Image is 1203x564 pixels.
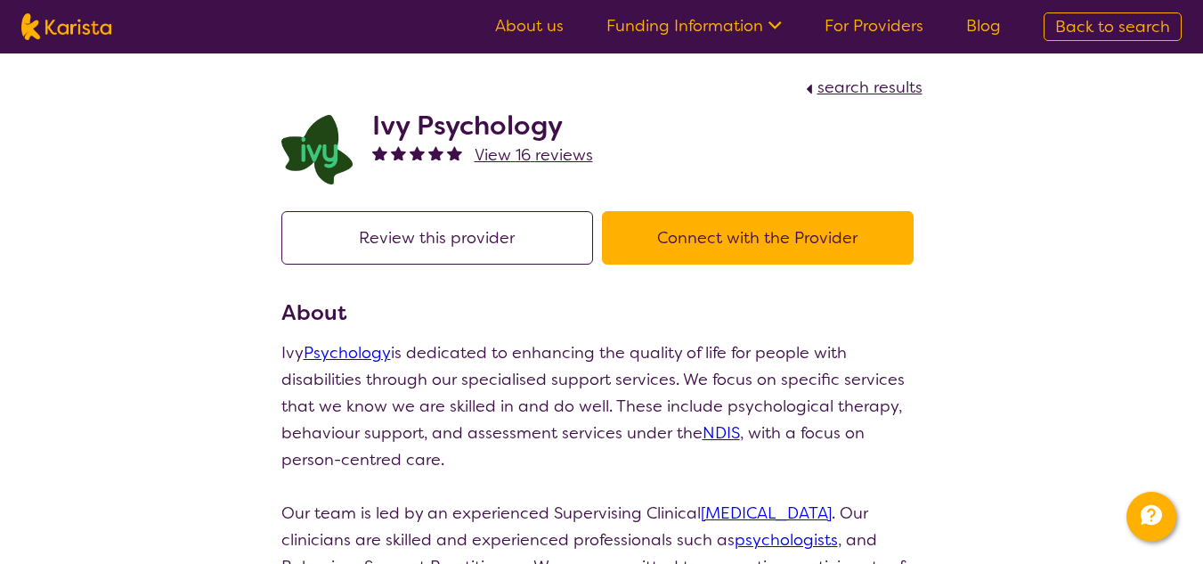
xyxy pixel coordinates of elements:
img: lcqb2d1jpug46odws9wh.png [281,115,353,184]
span: search results [817,77,923,98]
h2: Ivy Psychology [372,110,593,142]
a: About us [495,15,564,37]
a: Connect with the Provider [602,227,923,249]
span: Back to search [1055,16,1170,37]
p: Ivy is dedicated to enhancing the quality of life for people with disabilities through our specia... [281,339,923,473]
a: Psychology [304,342,391,364]
a: For Providers [825,15,923,37]
a: Funding Information [606,15,782,37]
img: fullstar [447,145,462,160]
img: Karista logo [21,13,111,40]
button: Connect with the Provider [602,211,914,265]
button: Channel Menu [1126,492,1176,542]
img: fullstar [372,145,387,160]
a: Blog [966,15,1001,37]
button: Review this provider [281,211,593,265]
a: psychologists [735,529,838,551]
h3: About [281,297,923,329]
img: fullstar [391,145,406,160]
a: Review this provider [281,227,602,249]
a: Back to search [1044,12,1182,41]
a: View 16 reviews [475,142,593,168]
a: [MEDICAL_DATA] [701,503,832,524]
img: fullstar [410,145,425,160]
span: View 16 reviews [475,144,593,166]
a: search results [801,77,923,98]
a: NDIS [703,422,740,444]
img: fullstar [428,145,443,160]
